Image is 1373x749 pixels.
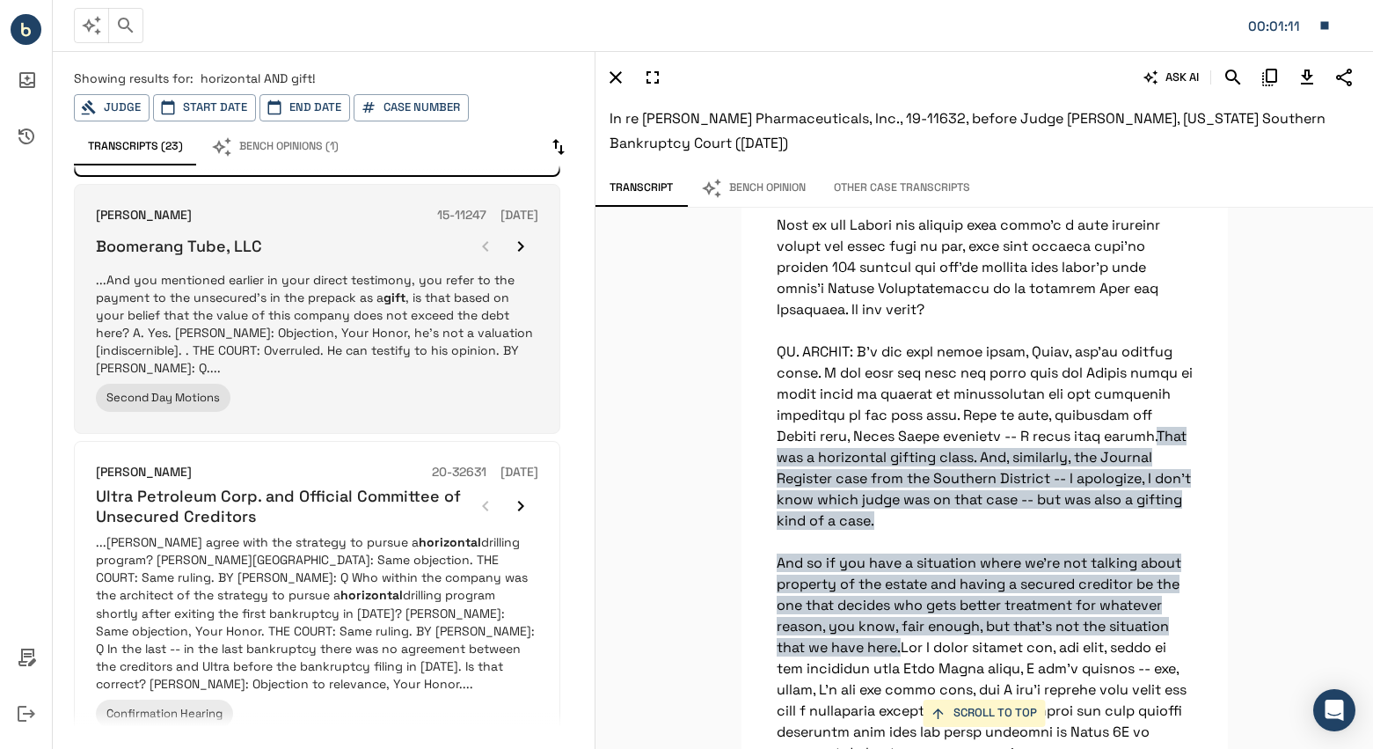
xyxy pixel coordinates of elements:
[96,463,192,482] h6: [PERSON_NAME]
[340,587,403,603] em: horizontal
[96,206,192,225] h6: [PERSON_NAME]
[96,236,262,256] h6: Boomerang Tube, LLC
[74,94,150,121] button: Judge
[1329,62,1359,92] button: Share Transcript
[820,170,984,207] button: Other Case Transcripts
[96,271,538,377] p: ...And you mentioned earlier in your direct testimony, you refer to the payment to the unsecured'...
[383,290,405,305] em: gift
[500,206,538,225] h6: [DATE]
[1248,15,1310,38] div: Matter: 107261.0001
[96,533,538,692] p: ...[PERSON_NAME] agree with the strategy to pursue a drilling program? [PERSON_NAME][GEOGRAPHIC_D...
[419,534,481,550] em: horizontal
[96,486,468,527] h6: Ultra Petroleum Corp. and Official Committee of Unsecured Creditors
[201,70,316,86] span: horizontal AND gift!
[197,129,353,165] button: Bench Opinions (1)
[595,170,687,207] button: Transcript
[1218,62,1248,92] button: Search
[1292,62,1322,92] button: Download Transcript
[610,109,1326,152] span: In re [PERSON_NAME] Pharmaceuticals, Inc., 19-11632, before Judge [PERSON_NAME], [US_STATE] South...
[437,206,486,225] h6: 15-11247
[259,94,350,121] button: End Date
[106,390,220,405] span: Second Day Motions
[153,94,256,121] button: Start Date
[74,70,194,86] span: Showing results for:
[354,94,469,121] button: Case Number
[500,463,538,482] h6: [DATE]
[432,463,486,482] h6: 20-32631
[687,170,820,207] button: Bench Opinion
[1140,62,1203,92] button: ASK AI
[1255,62,1285,92] button: Copy Citation
[74,129,197,165] button: Transcripts (23)
[1313,689,1355,731] div: Open Intercom Messenger
[1239,7,1340,44] button: Matter: 107261.0001
[106,706,223,721] span: Confirmation Hearing
[924,700,1046,727] button: SCROLL TO TOP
